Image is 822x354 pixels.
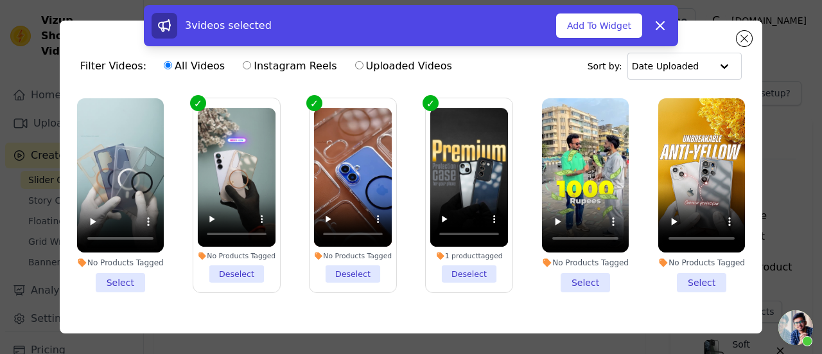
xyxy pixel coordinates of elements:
[198,251,276,260] div: No Products Tagged
[77,258,164,268] div: No Products Tagged
[314,251,392,260] div: No Products Tagged
[658,258,745,268] div: No Products Tagged
[430,251,509,260] div: 1 product tagged
[778,310,813,345] div: Open chat
[542,258,629,268] div: No Products Tagged
[80,51,459,81] div: Filter Videos:
[354,58,453,75] label: Uploaded Videos
[242,58,337,75] label: Instagram Reels
[163,58,225,75] label: All Videos
[185,19,272,31] span: 3 videos selected
[556,13,642,38] button: Add To Widget
[588,53,742,80] div: Sort by:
